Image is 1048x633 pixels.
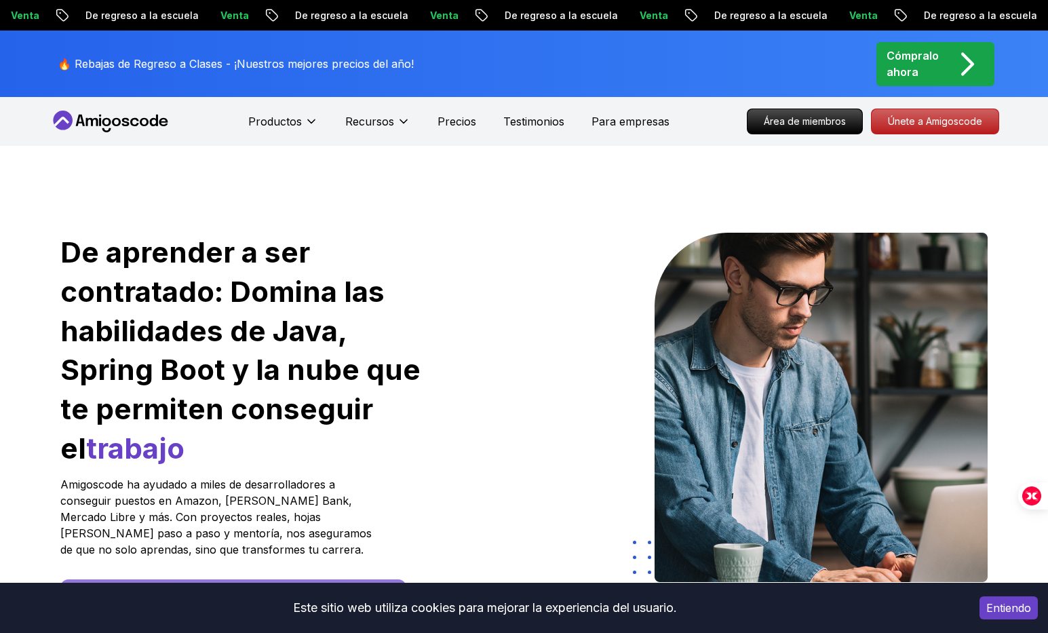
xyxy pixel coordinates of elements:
font: Recursos [345,115,394,128]
font: De regreso a la escuela [710,9,823,21]
font: 🔥 Rebajas de Regreso a Clases - ¡Nuestros mejores precios del año! [58,57,414,71]
font: Venta [216,9,245,21]
font: Precios [438,115,476,128]
font: Productos [248,115,302,128]
font: Únete a Amigoscode [888,115,982,127]
font: Este sitio web utiliza cookies para mejorar la experiencia del usuario. [293,600,677,615]
font: De aprender a ser contratado: Domina las habilidades de Java, Spring Boot y la nube que te permit... [60,235,421,465]
font: Cómpralo ahora [887,49,939,79]
font: Venta [426,9,454,21]
font: trabajo [86,431,185,465]
a: Únete a Amigoscode [871,109,999,134]
img: héroe [655,233,988,582]
a: Precios [438,113,476,130]
button: Recursos [345,113,410,140]
font: Entiendo [986,601,1031,615]
font: Amigoscode ha ayudado a miles de desarrolladores a conseguir puestos en Amazon, [PERSON_NAME] Ban... [60,478,372,556]
font: De regreso a la escuela [291,9,404,21]
font: Venta [7,9,35,21]
a: Testimonios [503,113,564,130]
font: De regreso a la escuela [501,9,614,21]
font: De regreso a la escuela [81,9,195,21]
button: Productos [248,113,318,140]
a: Área de miembros [747,109,863,134]
font: De regreso a la escuela [920,9,1033,21]
a: Para empresas [591,113,669,130]
font: Para empresas [591,115,669,128]
button: Aceptar cookies [979,596,1038,619]
font: Venta [845,9,874,21]
font: Testimonios [503,115,564,128]
font: Área de miembros [764,115,846,127]
font: Venta [636,9,664,21]
a: Empieza gratis [DATE]: crea tu primer proyecto esta semana [60,579,406,612]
